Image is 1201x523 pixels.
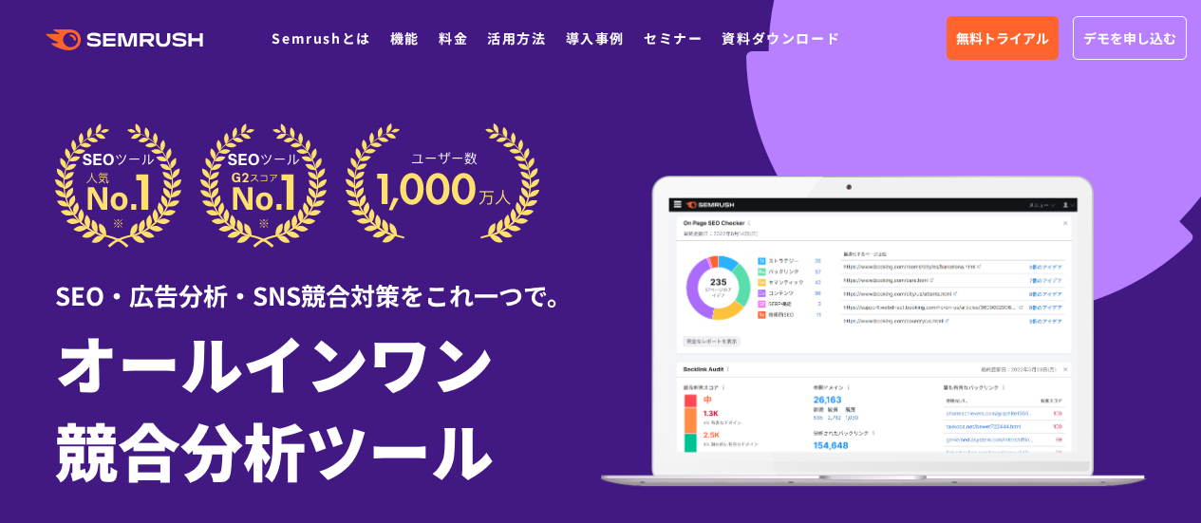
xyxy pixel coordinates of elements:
a: 導入事例 [566,28,625,47]
a: 活用方法 [487,28,546,47]
span: 無料トライアル [956,28,1049,48]
a: セミナー [644,28,703,47]
a: 無料トライアル [947,16,1059,60]
a: 機能 [390,28,420,47]
div: SEO・広告分析・SNS競合対策をこれ一つで。 [55,248,601,313]
a: Semrushとは [272,28,370,47]
a: 資料ダウンロード [722,28,840,47]
a: 料金 [439,28,468,47]
h1: オールインワン 競合分析ツール [55,318,601,493]
span: デモを申し込む [1083,28,1176,48]
a: デモを申し込む [1073,16,1187,60]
